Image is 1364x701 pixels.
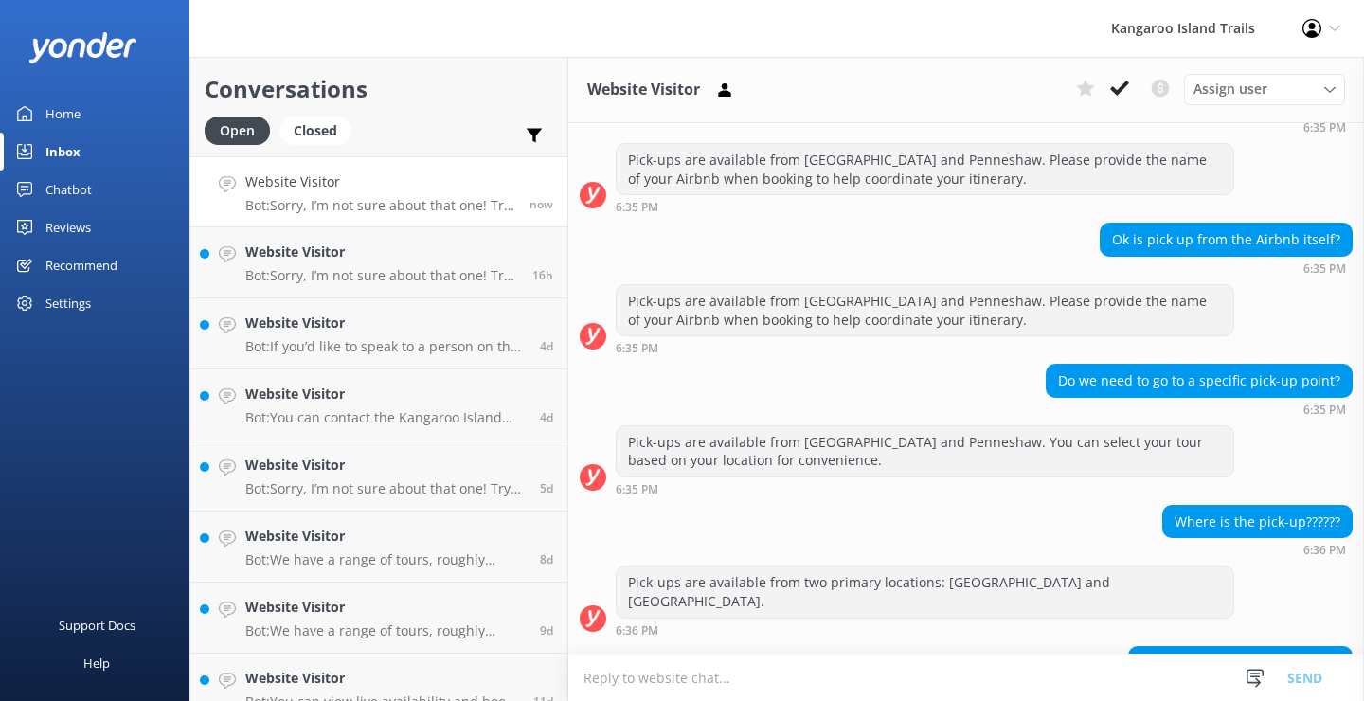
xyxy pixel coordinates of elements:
[45,284,91,322] div: Settings
[83,644,110,682] div: Help
[617,285,1233,335] div: Pick-ups are available from [GEOGRAPHIC_DATA] and Penneshaw. Please provide the name of your Airb...
[190,298,567,369] a: Website VisitorBot:If you’d like to speak to a person on the Kangaroo Island Trails team, please ...
[190,583,567,654] a: Website VisitorBot:We have a range of tours, roughly around 10. We offer day tours, cruise ship s...
[28,32,137,63] img: yonder-white-logo.png
[617,566,1233,617] div: Pick-ups are available from two primary locations: [GEOGRAPHIC_DATA] and [GEOGRAPHIC_DATA].
[1303,404,1346,416] strong: 6:35 PM
[45,246,117,284] div: Recommend
[205,71,553,107] h2: Conversations
[245,313,526,333] h4: Website Visitor
[245,242,518,262] h4: Website Visitor
[616,202,658,213] strong: 6:35 PM
[540,622,553,638] span: Oct 03 2025 12:40am (UTC +10:30) Australia/Adelaide
[45,95,81,133] div: Home
[245,526,526,547] h4: Website Visitor
[1303,263,1346,275] strong: 6:35 PM
[529,196,553,212] span: Oct 12 2025 07:06pm (UTC +10:30) Australia/Adelaide
[59,606,135,644] div: Support Docs
[245,409,526,426] p: Bot: You can contact the Kangaroo Island Trails customer service team by calling [PHONE_NUMBER] o...
[190,156,567,227] a: Website VisitorBot:Sorry, I’m not sure about that one! Try asking in a different way, or reach ou...
[190,369,567,440] a: Website VisitorBot:You can contact the Kangaroo Island Trails customer service team by calling [P...
[616,341,1234,354] div: Oct 12 2025 07:05pm (UTC +10:30) Australia/Adelaide
[1193,79,1267,99] span: Assign user
[1303,545,1346,556] strong: 6:36 PM
[245,551,526,568] p: Bot: We have a range of tours, roughly around 10, including day tours, cruise ship shore excursio...
[245,171,515,192] h4: Website Visitor
[245,480,526,497] p: Bot: Sorry, I’m not sure about that one! Try asking in a different way, or reach out through our ...
[190,227,567,298] a: Website VisitorBot:Sorry, I’m not sure about that one! Try asking in a different way, or reach ou...
[1071,120,1353,134] div: Oct 12 2025 07:05pm (UTC +10:30) Australia/Adelaide
[1163,506,1352,538] div: Where is the pick-up??????
[1129,647,1352,679] div: Where in [GEOGRAPHIC_DATA]?
[279,117,351,145] div: Closed
[1101,224,1352,256] div: Ok is pick up from the Airbnb itself?
[616,343,658,354] strong: 6:35 PM
[1047,365,1352,397] div: Do we need to go to a specific pick-up point?
[616,625,658,637] strong: 6:36 PM
[190,512,567,583] a: Website VisitorBot:We have a range of tours, roughly around 10, including day tours, cruise ship ...
[616,484,658,495] strong: 6:35 PM
[540,480,553,496] span: Oct 07 2025 03:35pm (UTC +10:30) Australia/Adelaide
[540,409,553,425] span: Oct 08 2025 03:45pm (UTC +10:30) Australia/Adelaide
[205,119,279,140] a: Open
[245,197,515,214] p: Bot: Sorry, I’m not sure about that one! Try asking in a different way, or reach out through our ...
[616,200,1234,213] div: Oct 12 2025 07:05pm (UTC +10:30) Australia/Adelaide
[1184,74,1345,104] div: Assign User
[1100,261,1353,275] div: Oct 12 2025 07:05pm (UTC +10:30) Australia/Adelaide
[279,119,361,140] a: Closed
[617,144,1233,194] div: Pick-ups are available from [GEOGRAPHIC_DATA] and Penneshaw. Please provide the name of your Airb...
[1162,543,1353,556] div: Oct 12 2025 07:06pm (UTC +10:30) Australia/Adelaide
[245,597,526,618] h4: Website Visitor
[616,482,1234,495] div: Oct 12 2025 07:05pm (UTC +10:30) Australia/Adelaide
[190,440,567,512] a: Website VisitorBot:Sorry, I’m not sure about that one! Try asking in a different way, or reach ou...
[532,267,553,283] span: Oct 12 2025 02:27am (UTC +10:30) Australia/Adelaide
[540,338,553,354] span: Oct 08 2025 05:03pm (UTC +10:30) Australia/Adelaide
[245,668,519,689] h4: Website Visitor
[587,78,700,102] h3: Website Visitor
[245,267,518,284] p: Bot: Sorry, I’m not sure about that one! Try asking in a different way, or reach out through our ...
[245,338,526,355] p: Bot: If you’d like to speak to a person on the Kangaroo Island Trails team, please call [PHONE_NU...
[245,384,526,404] h4: Website Visitor
[1303,122,1346,134] strong: 6:35 PM
[245,455,526,476] h4: Website Visitor
[1046,403,1353,416] div: Oct 12 2025 07:05pm (UTC +10:30) Australia/Adelaide
[616,623,1234,637] div: Oct 12 2025 07:06pm (UTC +10:30) Australia/Adelaide
[617,426,1233,476] div: Pick-ups are available from [GEOGRAPHIC_DATA] and Penneshaw. You can select your tour based on yo...
[245,622,526,639] p: Bot: We have a range of tours, roughly around 10. We offer day tours, cruise ship shore excursion...
[540,551,553,567] span: Oct 04 2025 12:05am (UTC +10:30) Australia/Adelaide
[205,117,270,145] div: Open
[45,133,81,171] div: Inbox
[45,208,91,246] div: Reviews
[45,171,92,208] div: Chatbot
